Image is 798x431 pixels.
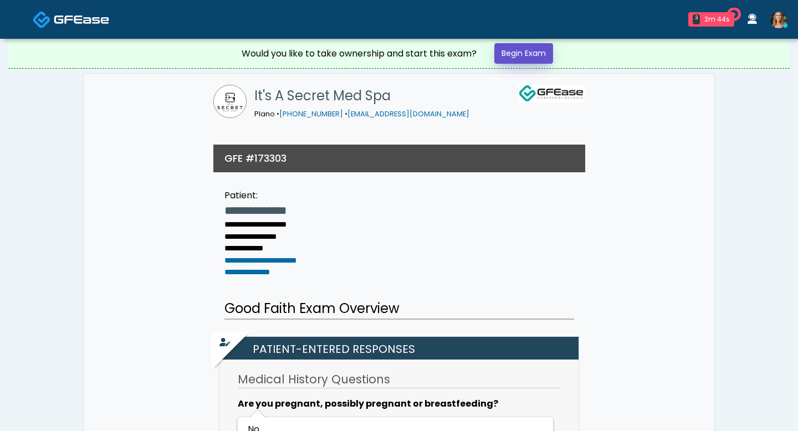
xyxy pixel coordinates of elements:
span: • [345,109,347,119]
img: Docovia [54,14,109,25]
img: GFEase Logo [518,85,585,102]
h2: Patient-entered Responses [225,337,579,360]
img: It's A Secret Med Spa [213,85,247,118]
a: Begin Exam [494,43,553,64]
img: Docovia [33,11,51,29]
a: [EMAIL_ADDRESS][DOMAIN_NAME] [347,109,469,119]
a: [PHONE_NUMBER] [279,109,343,119]
h2: Good Faith Exam Overview [224,299,574,320]
div: 3 [693,14,700,24]
img: Amy Gaines [770,12,787,28]
span: • [277,109,279,119]
h1: It's A Secret Med Spa [254,85,469,107]
a: Docovia [33,1,109,37]
b: Are you pregnant, possibly pregnant or breastfeeding? [238,397,498,410]
a: 3 2m 44s [682,8,741,31]
small: Plano [254,109,469,119]
h3: Medical History Questions [238,371,560,388]
h3: GFE #173303 [224,151,287,165]
div: Would you like to take ownership and start this exam? [242,47,477,60]
div: 2m 44s [704,14,730,24]
div: Patient: [224,189,324,202]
